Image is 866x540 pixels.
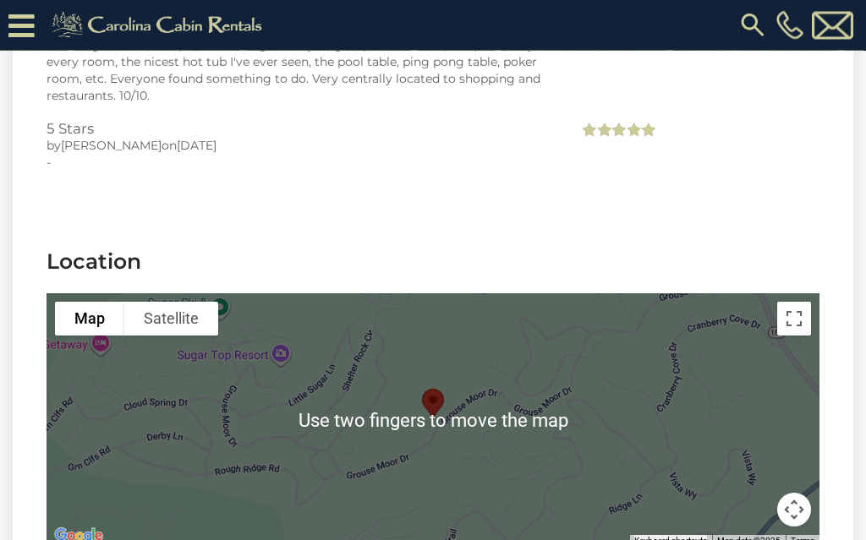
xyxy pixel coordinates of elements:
a: [PHONE_NUMBER] [772,11,808,40]
button: Map camera controls [777,494,811,527]
img: search-regular.svg [737,10,768,41]
div: Birds Nest On Sugar Mountain [415,383,451,428]
div: by on [47,138,553,155]
button: Show satellite imagery [124,303,218,336]
div: Amazing Place! Great place for a large family or group. From the TVs in practically every room, t... [47,37,553,105]
div: - [47,155,553,172]
button: Toggle fullscreen view [777,303,811,336]
span: [PERSON_NAME] [61,139,162,154]
img: Khaki-logo.png [43,8,277,42]
h3: 5 Stars [47,122,553,137]
span: [DATE] [177,139,216,154]
button: Show street map [55,303,124,336]
h3: Location [47,248,819,277]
